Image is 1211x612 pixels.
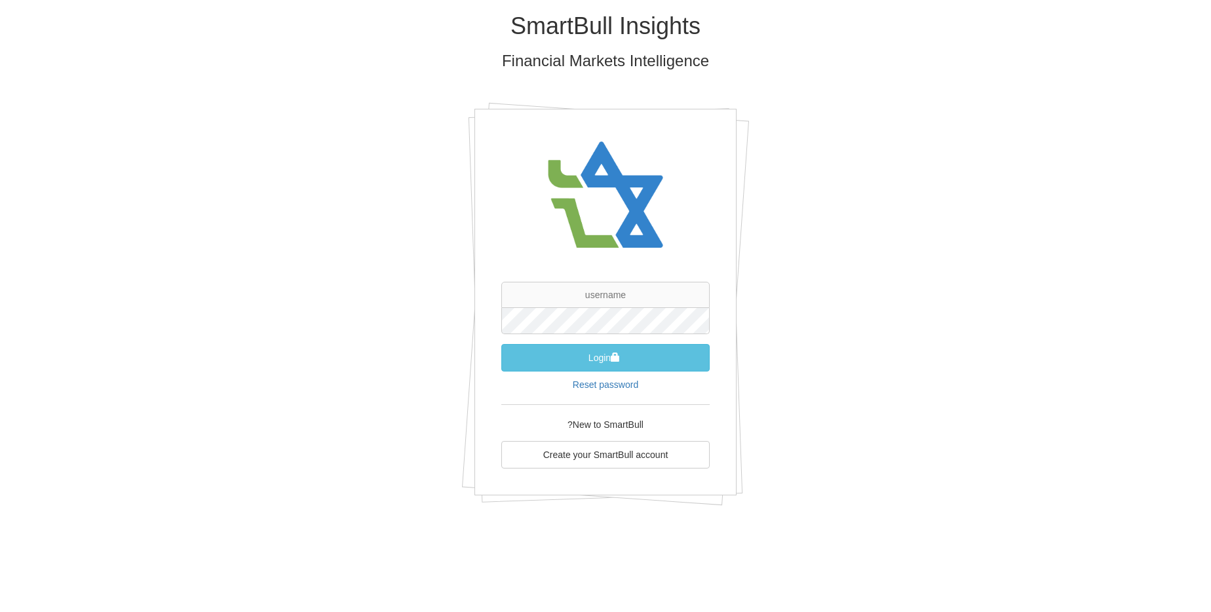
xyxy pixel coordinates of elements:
h1: SmartBull Insights [222,13,989,39]
h3: Financial Markets Intelligence [222,52,989,69]
button: Login [501,344,710,372]
a: Reset password [573,379,638,390]
input: username [501,282,710,308]
a: Create your SmartBull account [501,441,710,469]
img: avatar [540,129,671,262]
span: New to SmartBull? [567,419,644,430]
